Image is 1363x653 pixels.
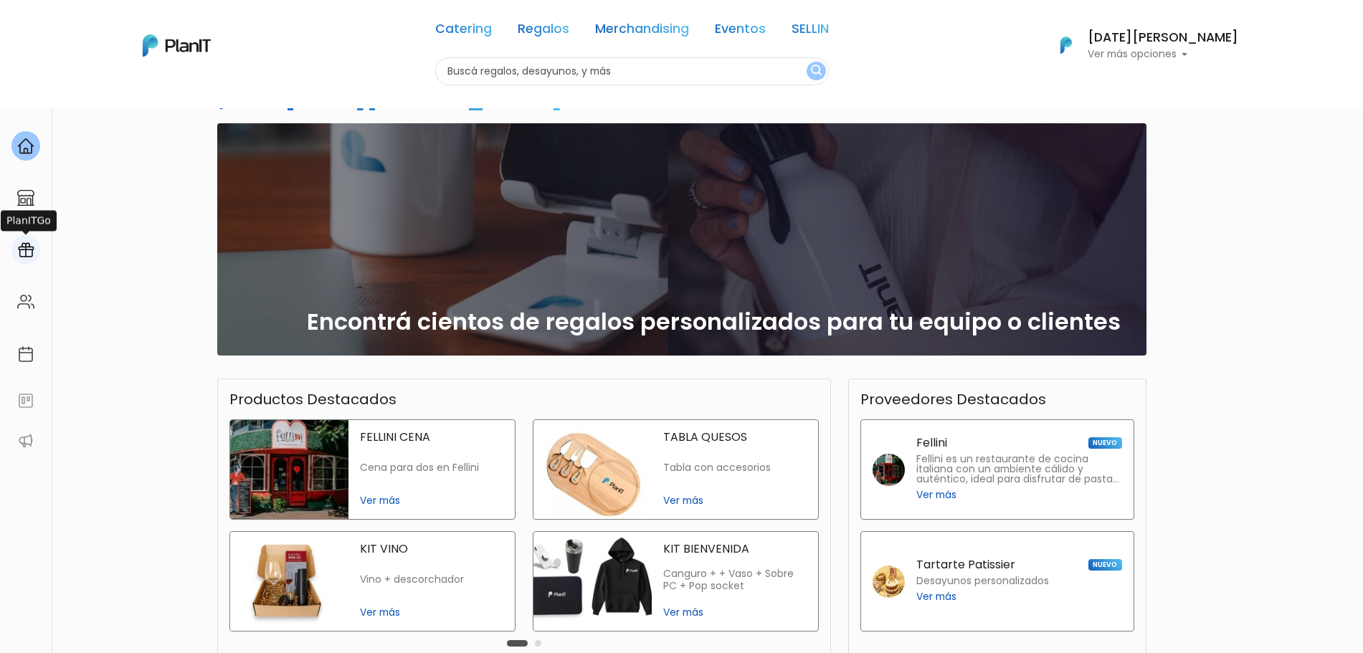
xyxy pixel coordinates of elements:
[663,543,807,555] p: KIT BIENVENIDA
[663,568,807,593] p: Canguro + + Vaso + Sobre PC + Pop socket
[360,462,503,474] p: Cena para dos en Fellini
[1088,32,1238,44] h6: [DATE][PERSON_NAME]
[1042,27,1238,64] button: PlanIt Logo [DATE][PERSON_NAME] Ver más opciones
[360,432,503,443] p: FELLINI CENA
[663,493,807,508] span: Ver más
[37,86,252,115] div: J
[916,437,947,449] p: Fellini
[144,86,173,115] span: J
[360,493,503,508] span: Ver más
[17,189,34,206] img: marketplace-4ceaa7011d94191e9ded77b95e3339b90024bf715f7c57f8cf31f2d8c509eaba.svg
[792,23,829,40] a: SELLIN
[507,640,528,647] button: Carousel Page 1 (Current Slide)
[811,65,822,78] img: search_button-432b6d5273f82d61273b3651a40e1bd1b912527efae98b1b7a1b2c0702e16a8d.svg
[595,23,689,40] a: Merchandising
[50,116,92,128] strong: PLAN IT
[860,419,1134,520] a: Fellini NUEVO Fellini es un restaurante de cocina italiana con un ambiente cálido y auténtico, id...
[873,454,905,486] img: fellini
[360,605,503,620] span: Ver más
[533,531,819,631] a: kit bienvenida KIT BIENVENIDA Canguro + + Vaso + Sobre PC + Pop socket Ver más
[143,34,211,57] img: PlanIt Logo
[916,589,956,604] span: Ver más
[860,391,1046,408] h3: Proveedores Destacados
[860,531,1134,631] a: Tartarte Patissier NUEVO Desayunos personalizados Ver más
[435,23,492,40] a: Catering
[17,345,34,363] img: calendar-87d922413cdce8b2cf7b7f5f62616a5cf9e4887200fb71536465627b3292af00.svg
[715,23,766,40] a: Eventos
[222,109,244,130] i: keyboard_arrow_down
[219,215,244,232] i: insert_emoticon
[75,218,219,232] span: ¡Escríbenos!
[1,210,57,231] div: PlanITGo
[518,23,569,40] a: Regalos
[1050,29,1082,61] img: PlanIt Logo
[37,100,252,191] div: PLAN IT Ya probaste PlanitGO? Vas a poder automatizarlas acciones de todo el año. Escribinos para...
[435,57,829,85] input: Buscá regalos, desayunos, y más
[230,420,348,519] img: fellini cena
[916,559,1015,571] p: Tartarte Patissier
[663,605,807,620] span: Ver más
[229,419,516,520] a: fellini cena FELLINI CENA Cena para dos en Fellini Ver más
[1088,49,1238,59] p: Ver más opciones
[17,138,34,155] img: home-e721727adea9d79c4d83392d1f703f7f8bce08238fde08b1acbfd93340b81755.svg
[229,531,516,631] a: kit vino KIT VINO Vino + descorchador Ver más
[916,487,956,502] span: Ver más
[230,532,348,631] img: kit vino
[533,532,652,631] img: kit bienvenida
[229,391,396,408] h3: Productos Destacados
[1088,559,1121,571] span: NUEVO
[873,566,905,598] img: tartarte patissier
[916,454,1122,485] p: Fellini es un restaurante de cocina italiana con un ambiente cálido y auténtico, ideal para disfr...
[916,576,1049,586] p: Desayunos personalizados
[130,72,158,100] img: user_d58e13f531133c46cb30575f4d864daf.jpeg
[533,420,652,519] img: tabla quesos
[244,215,272,232] i: send
[360,543,503,555] p: KIT VINO
[360,573,503,586] p: Vino + descorchador
[17,242,34,259] img: campaigns-02234683943229c281be62815700db0a1741e53638e28bf9629b52c665b00959.svg
[307,308,1121,335] h2: Encontrá cientos de regalos personalizados para tu equipo o clientes
[533,419,819,520] a: tabla quesos TABLA QUESOS Tabla con accesorios Ver más
[503,634,545,652] div: Carousel Pagination
[663,432,807,443] p: TABLA QUESOS
[17,392,34,409] img: feedback-78b5a0c8f98aac82b08bfc38622c3050aee476f2c9584af64705fc4e61158814.svg
[663,462,807,474] p: Tabla con accesorios
[1088,437,1121,449] span: NUEVO
[17,293,34,310] img: people-662611757002400ad9ed0e3c099ab2801c6687ba6c219adb57efc949bc21e19d.svg
[115,86,144,115] img: user_04fe99587a33b9844688ac17b531be2b.png
[535,640,541,647] button: Carousel Page 2
[17,432,34,449] img: partners-52edf745621dab592f3b2c58e3bca9d71375a7ef29c3b500c9f145b62cc070d4.svg
[50,132,239,179] p: Ya probaste PlanitGO? Vas a poder automatizarlas acciones de todo el año. Escribinos para saber más!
